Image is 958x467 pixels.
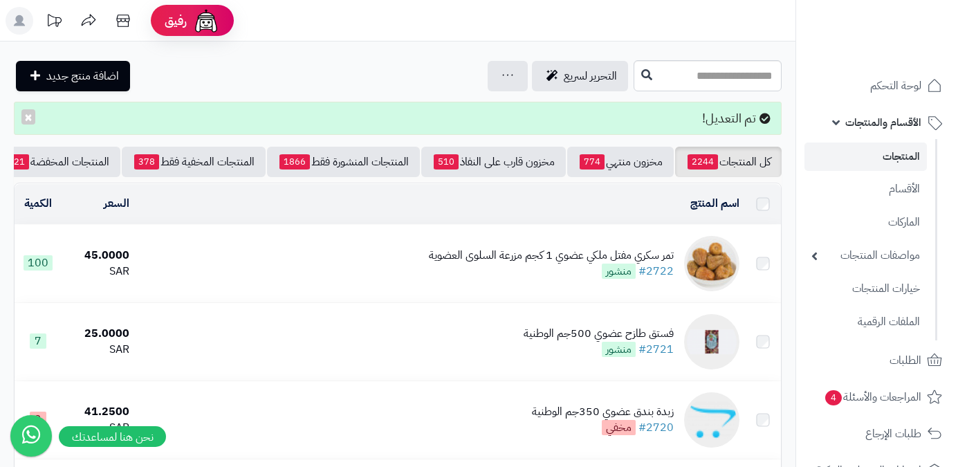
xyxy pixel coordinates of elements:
[580,154,605,170] span: 774
[638,263,674,280] a: #2722
[37,7,71,38] a: تحديثات المنصة
[16,61,130,91] a: اضافة منتج جديد
[804,174,927,204] a: الأقسام
[804,208,927,237] a: الماركات
[688,154,718,170] span: 2244
[67,326,129,342] div: 25.0000
[564,68,617,84] span: التحرير لسريع
[602,264,636,279] span: منشور
[67,420,129,436] div: SAR
[421,147,566,177] a: مخزون قارب على النفاذ510
[532,61,628,91] a: التحرير لسريع
[864,10,945,39] img: logo-2.png
[122,147,266,177] a: المنتجات المخفية فقط378
[824,387,921,407] span: المراجعات والأسئلة
[804,143,927,171] a: المنتجات
[434,154,459,170] span: 510
[684,314,739,369] img: فستق طازح عضوي 500جم الوطنية
[532,404,674,420] div: زبدة بندق عضوي 350جم الوطنية
[602,342,636,357] span: منشور
[690,195,739,212] a: اسم المنتج
[602,420,636,435] span: مخفي
[67,264,129,280] div: SAR
[890,351,921,370] span: الطلبات
[67,342,129,358] div: SAR
[804,307,927,337] a: الملفات الرقمية
[134,154,159,170] span: 378
[865,424,921,443] span: طلبات الإرجاع
[165,12,187,29] span: رفيق
[845,113,921,132] span: الأقسام والمنتجات
[684,392,739,448] img: زبدة بندق عضوي 350جم الوطنية
[14,102,782,135] div: تم التعديل!
[267,147,420,177] a: المنتجات المنشورة فقط1866
[30,412,46,427] span: 3
[638,341,674,358] a: #2721
[21,109,35,125] button: ×
[567,147,674,177] a: مخزون منتهي774
[429,248,674,264] div: تمر سكري مفتل ملكي عضوي 1 كجم مزرعة السلوى العضوية
[804,344,950,377] a: الطلبات
[684,236,739,291] img: تمر سكري مفتل ملكي عضوي 1 كجم مزرعة السلوى العضوية
[279,154,310,170] span: 1866
[804,69,950,102] a: لوحة التحكم
[46,68,119,84] span: اضافة منتج جديد
[10,154,29,170] span: 21
[804,417,950,450] a: طلبات الإرجاع
[524,326,674,342] div: فستق طازح عضوي 500جم الوطنية
[104,195,129,212] a: السعر
[675,147,782,177] a: كل المنتجات2244
[67,404,129,420] div: 41.2500
[638,419,674,436] a: #2720
[30,333,46,349] span: 7
[870,76,921,95] span: لوحة التحكم
[804,241,927,271] a: مواصفات المنتجات
[24,255,53,271] span: 100
[804,381,950,414] a: المراجعات والأسئلة4
[804,274,927,304] a: خيارات المنتجات
[825,390,842,406] span: 4
[192,7,220,35] img: ai-face.png
[67,248,129,264] div: 45.0000
[24,195,52,212] a: الكمية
